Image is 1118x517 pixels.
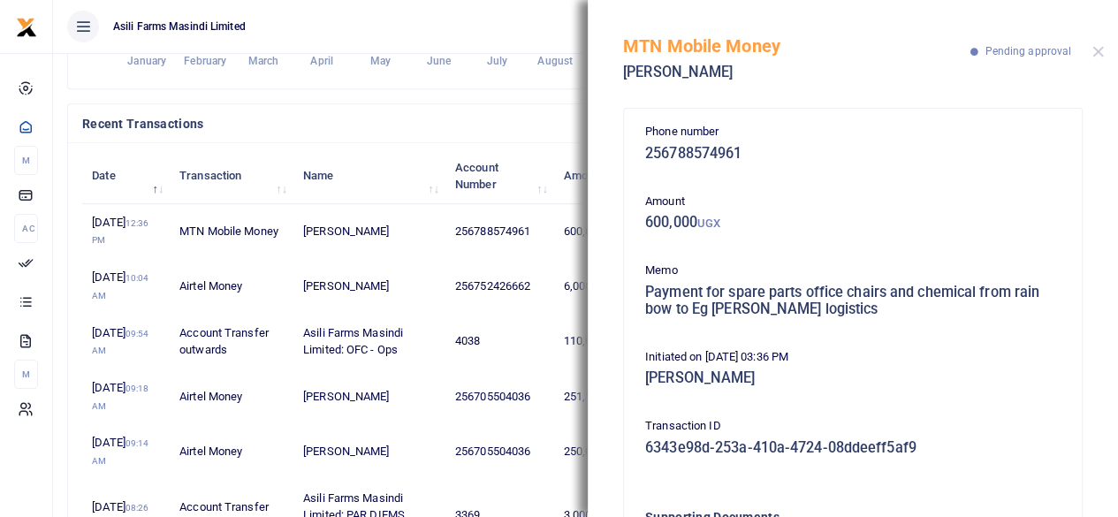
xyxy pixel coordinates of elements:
td: [PERSON_NAME] [293,259,445,314]
li: M [14,146,38,175]
p: Amount [645,193,1061,211]
td: [DATE] [82,369,170,424]
td: [PERSON_NAME] [293,369,445,424]
td: 256705504036 [445,369,554,424]
td: Asili Farms Masindi Limited: OFC - Ops [293,314,445,369]
td: 256705504036 [445,424,554,479]
tspan: July [486,55,506,67]
tspan: February [184,55,226,67]
th: Date: activate to sort column descending [82,148,170,203]
p: Phone number [645,123,1061,141]
td: [DATE] [82,424,170,479]
td: [PERSON_NAME] [293,204,445,259]
h5: 600,000 [645,214,1061,232]
h4: Recent Transactions [82,114,669,133]
td: 251,100 [554,369,642,424]
li: Ac [14,214,38,243]
button: Close [1092,46,1104,57]
img: logo-small [16,17,37,38]
small: 10:04 AM [92,273,148,300]
td: 4038 [445,314,554,369]
tspan: June [426,55,451,67]
small: 09:18 AM [92,384,148,411]
a: logo-small logo-large logo-large [16,19,37,33]
h5: 256788574961 [645,145,1061,163]
tspan: January [127,55,166,67]
th: Transaction: activate to sort column ascending [170,148,293,203]
td: MTN Mobile Money [170,204,293,259]
td: 6,000 [554,259,642,314]
tspan: August [537,55,573,67]
p: Transaction ID [645,417,1061,436]
td: 110,000 [554,314,642,369]
td: [PERSON_NAME] [293,424,445,479]
td: [DATE] [82,314,170,369]
span: Asili Farms Masindi Limited [106,19,253,34]
td: Airtel Money [170,424,293,479]
h5: 6343e98d-253a-410a-4724-08ddeeff5af9 [645,439,1061,457]
tspan: April [310,55,333,67]
th: Name: activate to sort column ascending [293,148,445,203]
h5: MTN Mobile Money [623,35,970,57]
td: Account Transfer outwards [170,314,293,369]
td: [DATE] [82,259,170,314]
h5: [PERSON_NAME] [623,64,970,81]
td: Airtel Money [170,259,293,314]
td: 600,000 [554,204,642,259]
td: 256752426662 [445,259,554,314]
li: M [14,360,38,389]
h5: [PERSON_NAME] [645,369,1061,387]
td: [DATE] [82,204,170,259]
tspan: March [248,55,279,67]
th: Account Number: activate to sort column ascending [445,148,554,203]
p: Initiated on [DATE] 03:36 PM [645,348,1061,367]
td: Airtel Money [170,369,293,424]
td: 256788574961 [445,204,554,259]
tspan: May [369,55,390,67]
td: 250,000 [554,424,642,479]
span: Pending approval [985,45,1071,57]
h5: Payment for spare parts office chairs and chemical from rain bow to Eg [PERSON_NAME] logistics [645,284,1061,318]
p: Memo [645,262,1061,280]
th: Amount: activate to sort column ascending [554,148,642,203]
small: 09:14 AM [92,438,148,466]
small: UGX [697,217,720,230]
